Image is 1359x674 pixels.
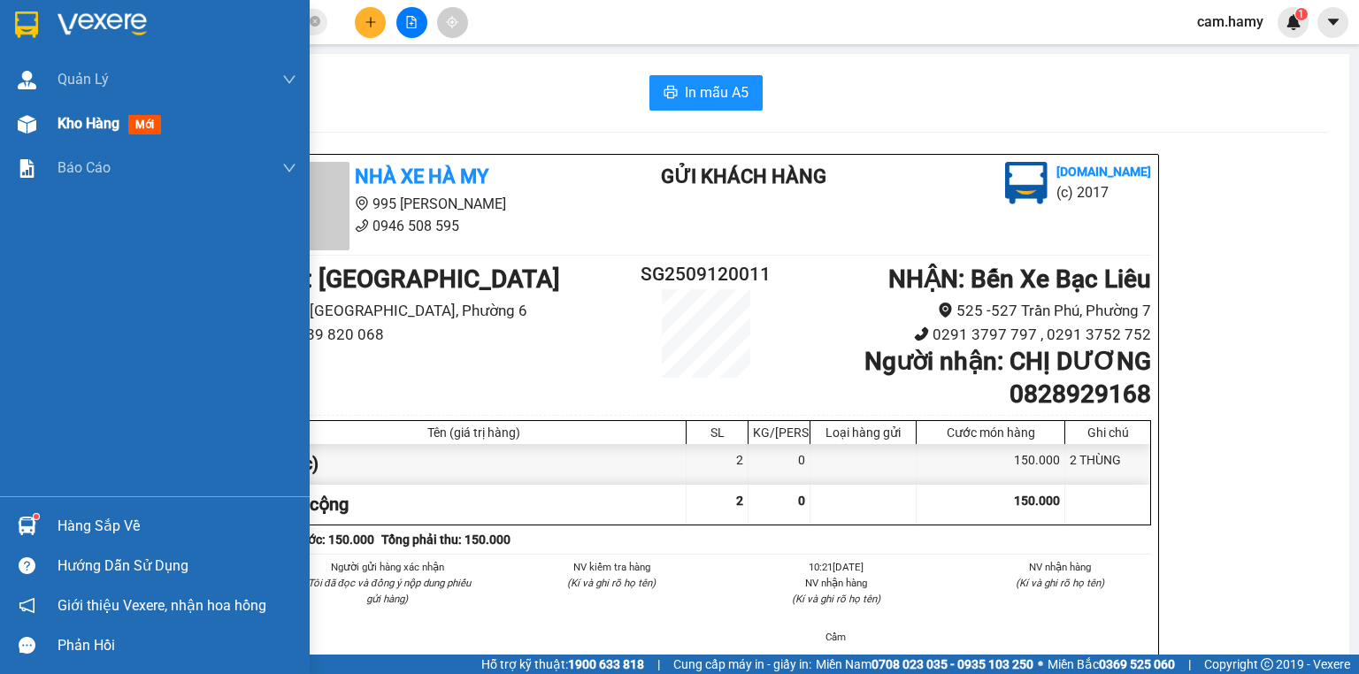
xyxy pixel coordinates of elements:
li: NV kiểm tra hàng [521,559,703,575]
button: caret-down [1317,7,1348,38]
span: plus [365,16,377,28]
button: aim [437,7,468,38]
span: Kho hàng [58,115,119,132]
span: phone [914,326,929,341]
span: caret-down [1325,14,1341,30]
li: 525 -527 Trần Phú, Phường 7 [780,299,1151,323]
li: (c) 2017 [1056,181,1151,203]
span: phone [102,65,116,79]
span: | [1188,655,1191,674]
div: (Khác) [262,444,687,484]
span: In mẫu A5 [685,81,749,103]
sup: 1 [1295,8,1308,20]
span: Cung cấp máy in - giấy in: [673,655,811,674]
div: Ghi chú [1070,425,1146,440]
img: warehouse-icon [18,517,36,535]
div: Hàng sắp về [58,513,296,540]
div: Cước món hàng [921,425,1060,440]
div: 2 THÙNG [1065,444,1150,484]
li: Người gửi hàng xác nhận [296,559,479,575]
li: 995 [PERSON_NAME] [8,39,337,61]
li: 10:21[DATE] [745,559,927,575]
b: Người nhận : CHỊ DƯƠNG 0828929168 [864,347,1151,408]
span: 2 [736,494,743,508]
b: Tổng phải thu: 150.000 [381,532,511,547]
i: (Kí và ghi rõ họ tên) [792,593,880,605]
strong: 0369 525 060 [1099,657,1175,671]
span: close-circle [310,16,320,27]
img: logo-vxr [15,11,38,38]
button: plus [355,7,386,38]
span: printer [664,85,678,102]
li: NV nhận hàng [745,575,927,591]
button: printerIn mẫu A5 [649,75,763,111]
b: Gửi khách hàng [661,165,826,188]
strong: 1900 633 818 [568,657,644,671]
span: Miền Nam [816,655,1033,674]
span: environment [938,303,953,318]
div: Loại hàng gửi [815,425,911,440]
b: [DOMAIN_NAME] [1056,165,1151,179]
img: warehouse-icon [18,115,36,134]
span: down [282,161,296,175]
span: 1 [1298,8,1304,20]
span: Hỗ trợ kỹ thuật: [481,655,644,674]
b: GỬI : [GEOGRAPHIC_DATA] [261,264,560,294]
div: 2 [687,444,749,484]
span: file-add [405,16,418,28]
span: | [657,655,660,674]
span: question-circle [19,557,35,574]
div: Tên (giá trị hàng) [266,425,681,440]
i: (Kí và ghi rõ họ tên) [1016,577,1104,589]
li: 02839 820 068 [261,323,632,347]
b: GỬI : [GEOGRAPHIC_DATA] [8,111,307,140]
button: file-add [396,7,427,38]
img: solution-icon [18,159,36,178]
span: environment [102,42,116,57]
li: 0291 3797 797 , 0291 3752 752 [780,323,1151,347]
h2: SG2509120011 [632,260,780,289]
img: logo.jpg [1005,162,1048,204]
img: warehouse-icon [18,71,36,89]
img: icon-new-feature [1286,14,1301,30]
span: Giới thiệu Vexere, nhận hoa hồng [58,594,266,617]
li: NV nhận hàng [970,559,1152,575]
li: 0946 508 595 [261,215,590,237]
span: cam.hamy [1183,11,1278,33]
div: 150.000 [917,444,1065,484]
strong: 0708 023 035 - 0935 103 250 [871,657,1033,671]
li: 0946 508 595 [8,61,337,83]
div: SL [691,425,743,440]
span: close-circle [310,14,320,31]
li: 974 [GEOGRAPHIC_DATA], Phường 6 [261,299,632,323]
span: notification [19,597,35,614]
span: 150.000 [1014,494,1060,508]
span: environment [355,196,369,211]
div: Phản hồi [58,632,296,659]
span: Miền Bắc [1048,655,1175,674]
span: Quản Lý [58,68,109,90]
i: (Kí và ghi rõ họ tên) [567,577,656,589]
span: copyright [1261,658,1273,670]
div: KG/[PERSON_NAME] [753,425,805,440]
b: Nhà Xe Hà My [102,11,235,34]
span: phone [355,218,369,233]
li: Cẩm [745,629,927,645]
span: aim [446,16,458,28]
i: (Tôi đã đọc và đồng ý nộp dung phiếu gửi hàng) [304,577,471,605]
sup: 1 [34,514,39,519]
span: 0 [798,494,805,508]
span: Báo cáo [58,157,111,179]
li: 995 [PERSON_NAME] [261,193,590,215]
b: Chưa cước : 150.000 [261,532,374,547]
b: Nhà Xe Hà My [355,165,488,188]
span: ⚪️ [1038,661,1043,668]
div: 0 [749,444,810,484]
div: Hướng dẫn sử dụng [58,553,296,579]
b: NHẬN : Bến Xe Bạc Liêu [888,264,1151,294]
span: down [282,73,296,87]
span: mới [128,115,161,134]
span: message [19,637,35,654]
